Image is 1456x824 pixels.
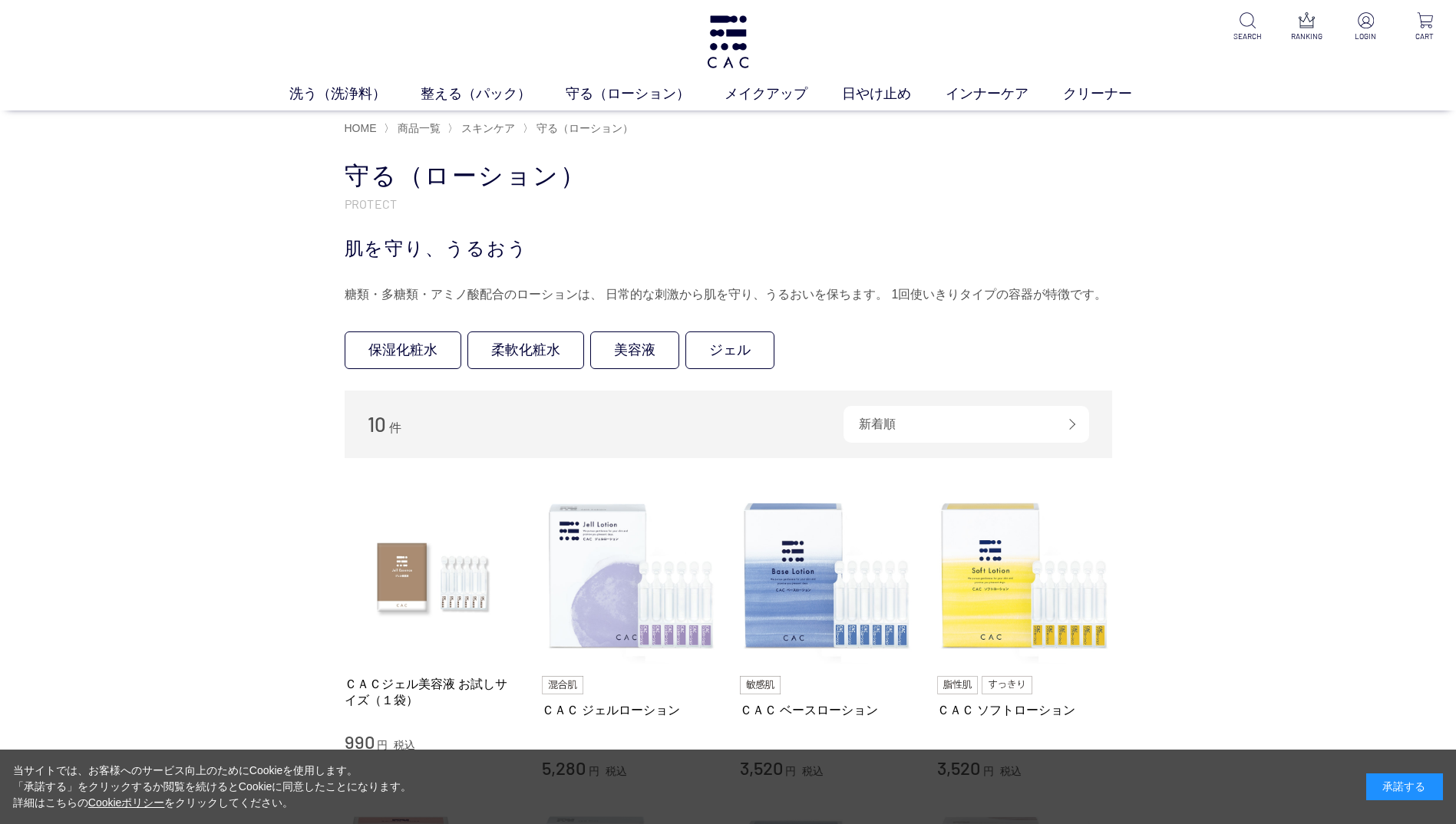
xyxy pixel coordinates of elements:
div: 当サイトでは、お客様へのサービス向上のためにCookieを使用します。 「承諾する」をクリックするか閲覧を続けるとCookieに同意したことになります。 詳細はこちらの をクリックしてください。 [13,763,412,811]
p: CART [1406,31,1444,42]
li: 〉 [384,121,444,136]
a: ＣＡＣ ソフトローション [937,702,1112,718]
li: 〉 [523,121,637,136]
div: 肌を守り、うるおう [345,235,1112,262]
a: SEARCH [1229,12,1266,42]
a: LOGIN [1347,12,1385,42]
a: 整える（パック） [421,84,566,104]
li: 〉 [447,121,519,136]
a: ＣＡＣジェル美容液 お試しサイズ（１袋） [345,676,520,709]
a: 保湿化粧水 [345,331,461,369]
p: LOGIN [1347,31,1385,42]
a: 商品一覧 [395,122,441,134]
a: クリーナー [1063,84,1167,104]
span: 円 [377,739,388,751]
p: SEARCH [1229,31,1266,42]
div: 新着順 [844,406,1089,443]
span: スキンケア [461,122,515,134]
a: ＣＡＣ ジェルローション [542,702,717,718]
span: 10 [368,412,386,436]
img: 敏感肌 [740,676,781,694]
span: 990 [345,730,375,753]
span: 商品一覧 [398,122,441,134]
a: ジェル [685,331,774,369]
a: 美容液 [590,331,679,369]
span: 件 [389,421,401,434]
img: 混合肌 [542,676,583,694]
span: 守る（ローション） [537,122,633,134]
a: ＣＡＣ ベースローション [740,702,915,718]
h1: 守る（ローション） [345,160,1112,193]
a: 洗う（洗浄料） [289,84,421,104]
p: PROTECT [345,196,1112,212]
p: RANKING [1288,31,1326,42]
img: ＣＡＣ ソフトローション [937,489,1112,664]
div: 承諾する [1366,773,1443,800]
a: インナーケア [946,84,1063,104]
div: 糖類・多糖類・アミノ酸配合のローションは、 日常的な刺激から肌を守り、うるおいを保ちます。 1回使いきりタイプの容器が特徴です。 [345,282,1112,307]
span: 税込 [394,739,415,751]
img: ＣＡＣ ベースローション [740,489,915,664]
a: RANKING [1288,12,1326,42]
a: スキンケア [458,122,515,134]
img: すっきり [982,676,1032,694]
img: 脂性肌 [937,676,978,694]
a: 守る（ローション） [533,122,633,134]
a: HOME [345,122,377,134]
a: CART [1406,12,1444,42]
img: ＣＡＣジェル美容液 お試しサイズ（１袋） [345,489,520,664]
a: メイクアップ [725,84,842,104]
a: 日やけ止め [842,84,946,104]
a: Cookieポリシー [88,796,165,809]
img: ＣＡＣ ジェルローション [542,489,717,664]
a: 柔軟化粧水 [467,331,584,369]
img: logo [705,15,751,68]
a: 守る（ローション） [566,84,725,104]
